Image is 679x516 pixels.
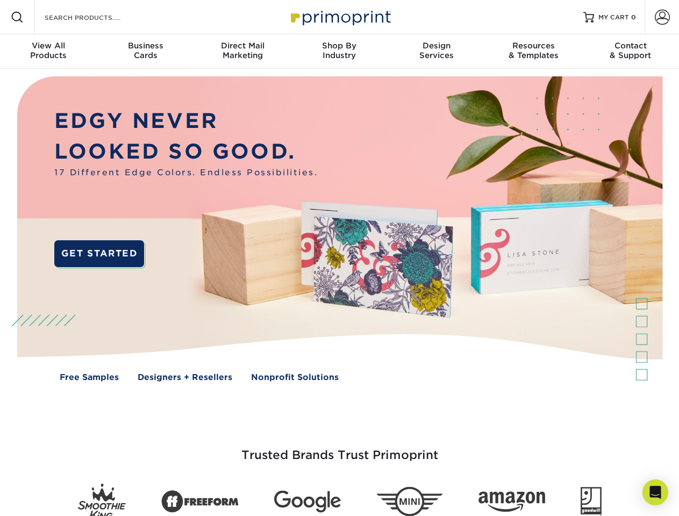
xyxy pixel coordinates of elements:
img: Primoprint [286,5,394,28]
img: Goodwill [581,487,602,516]
span: Resources [485,41,582,51]
span: Design [388,41,485,51]
span: 0 [631,13,636,21]
a: Contact& Support [582,34,679,69]
a: Free Samples [60,371,119,384]
span: Business [97,41,194,51]
a: BusinessCards [97,34,194,69]
span: 17 Different Edge Colors. Endless Possibilities. [54,167,318,179]
a: GET STARTED [54,240,144,267]
div: & Templates [485,41,582,60]
p: EDGY NEVER [54,106,318,137]
span: Direct Mail [194,41,291,51]
a: Nonprofit Solutions [251,371,339,384]
span: MY CART [598,13,629,22]
a: Resources& Templates [485,34,582,69]
a: Designers + Resellers [138,371,232,384]
a: DesignServices [388,34,485,69]
div: Cards [97,41,194,60]
div: Open Intercom Messenger [642,479,668,505]
div: Industry [291,41,388,60]
p: LOOKED SO GOOD. [54,137,318,167]
img: Google [274,491,341,513]
input: SEARCH PRODUCTS..... [44,11,148,24]
h3: Trusted Brands Trust Primoprint [25,422,654,475]
div: Services [388,41,485,60]
span: Shop By [291,41,388,51]
div: & Support [582,41,679,60]
span: Contact [582,41,679,51]
img: Amazon [478,492,545,512]
a: Shop ByIndustry [291,34,388,69]
a: Direct MailMarketing [194,34,291,69]
div: Marketing [194,41,291,60]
